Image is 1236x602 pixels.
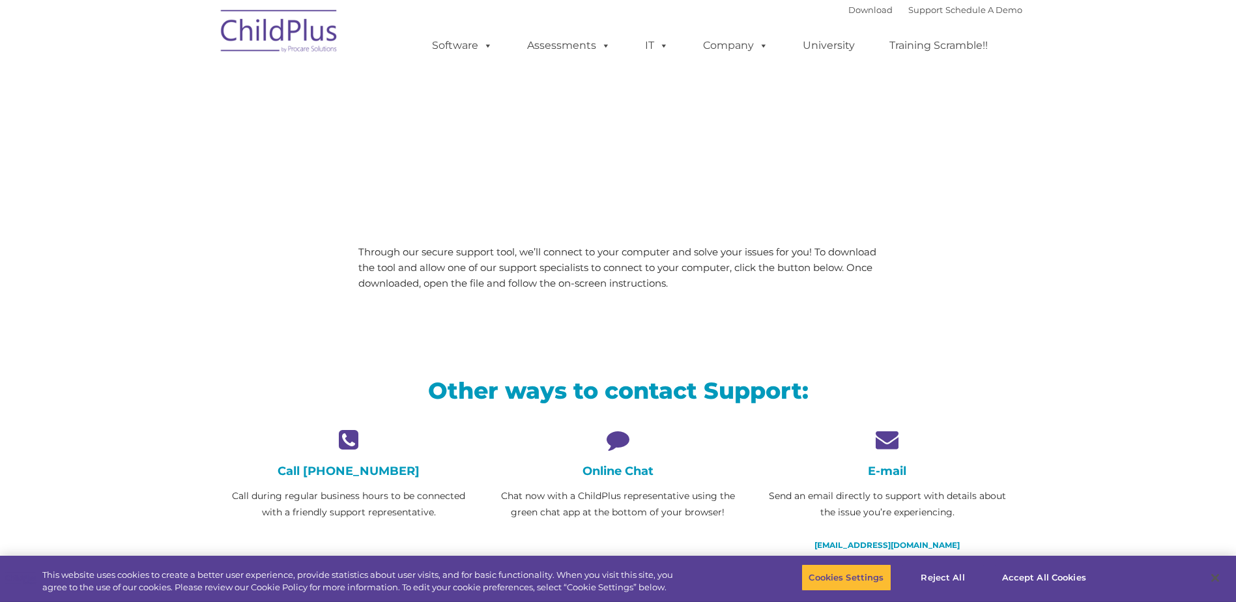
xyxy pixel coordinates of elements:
h2: Other ways to contact Support: [224,376,1013,405]
a: Company [690,33,781,59]
a: Training Scramble!! [876,33,1001,59]
button: Cookies Settings [801,564,891,592]
a: Software [419,33,506,59]
a: Schedule A Demo [945,5,1022,15]
button: Accept All Cookies [995,564,1093,592]
div: This website uses cookies to create a better user experience, provide statistics about user visit... [42,569,680,594]
h4: E-mail [762,464,1012,478]
p: Send an email directly to support with details about the issue you’re experiencing. [762,488,1012,521]
p: Through our secure support tool, we’ll connect to your computer and solve your issues for you! To... [358,244,878,291]
p: Chat now with a ChildPlus representative using the green chat app at the bottom of your browser! [493,488,743,521]
button: Close [1201,564,1229,592]
span: LiveSupport with SplashTop [224,94,711,134]
a: IT [632,33,682,59]
font: | [848,5,1022,15]
button: Reject All [902,564,984,592]
a: University [790,33,868,59]
a: [EMAIL_ADDRESS][DOMAIN_NAME] [814,540,960,550]
p: Call during regular business hours to be connected with a friendly support representative. [224,488,474,521]
a: Support [908,5,943,15]
h4: Call [PHONE_NUMBER] [224,464,474,478]
img: ChildPlus by Procare Solutions [214,1,345,66]
a: Assessments [514,33,624,59]
h4: Online Chat [493,464,743,478]
a: Download [848,5,893,15]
